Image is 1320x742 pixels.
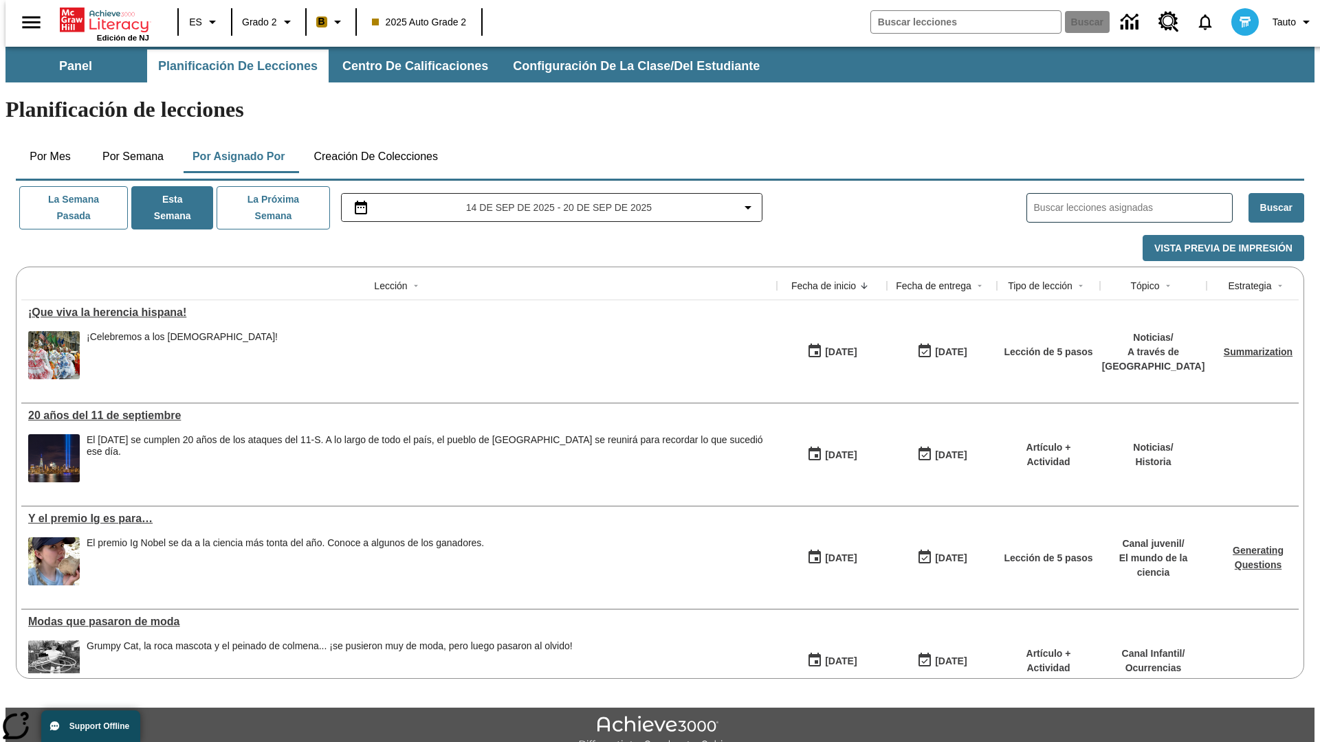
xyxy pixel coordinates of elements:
[183,10,227,34] button: Lenguaje: ES, Selecciona un idioma
[28,513,770,525] div: Y el premio Ig es para…
[28,331,80,379] img: dos filas de mujeres hispanas en un desfile que celebra la cultura hispana. Las mujeres lucen col...
[60,5,149,42] div: Portada
[28,306,770,319] a: ¡Que viva la herencia hispana!, Lecciones
[189,15,202,30] span: ES
[935,344,967,361] div: [DATE]
[131,186,213,229] button: Esta semana
[740,199,756,216] svg: Collapse Date Range Filter
[1102,345,1205,374] p: A través de [GEOGRAPHIC_DATA]
[802,442,861,468] button: 09/14/25: Primer día en que estuvo disponible la lección
[1233,545,1284,570] a: Generating Questions
[28,409,770,422] a: 20 años del 11 de septiembre, Lecciones
[802,648,861,674] button: 07/19/25: Primer día en que estuvo disponible la lección
[69,721,129,731] span: Support Offline
[1143,235,1304,262] button: Vista previa de impresión
[97,34,149,42] span: Edición de NJ
[1004,551,1092,565] p: Lección de 5 pasos
[87,640,573,652] div: Grumpy Cat, la roca mascota y el peinado de colmena... ¡se pusieron muy de moda, pero luego pasar...
[1133,455,1173,469] p: Historia
[16,140,85,173] button: Por mes
[1122,647,1185,661] p: Canal Infantil /
[1150,3,1187,41] a: Centro de recursos, Se abrirá en una pestaña nueva.
[1102,330,1205,345] p: Noticias /
[1224,346,1292,357] a: Summarization
[1004,345,1092,359] p: Lección de 5 pasos
[87,434,770,482] div: El 11 de septiembre de 2021 se cumplen 20 años de los ataques del 11-S. A lo largo de todo el paí...
[935,653,967,670] div: [DATE]
[87,331,278,379] div: ¡Celebremos a los hispanoamericanos!
[1122,661,1185,675] p: Ocurrencias
[791,279,856,293] div: Fecha de inicio
[912,339,971,365] button: 09/21/25: Último día en que podrá accederse la lección
[28,537,80,585] img: Una joven lame una piedra, o hueso, al aire libre.
[331,49,499,82] button: Centro de calificaciones
[28,616,770,628] div: Modas que pasaron de moda
[896,279,971,293] div: Fecha de entrega
[1273,15,1296,30] span: Tauto
[1223,4,1267,40] button: Escoja un nuevo avatar
[87,434,770,458] div: El [DATE] se cumplen 20 años de los ataques del 11-S. A lo largo de todo el país, el pueblo de [G...
[372,15,467,30] span: 2025 Auto Grade 2
[28,513,770,525] a: Y el premio Ig es para…, Lecciones
[5,47,1314,82] div: Subbarra de navegación
[466,201,652,215] span: 14 de sep de 2025 - 20 de sep de 2025
[1130,279,1159,293] div: Tópico
[28,409,770,422] div: 20 años del 11 de septiembre
[912,648,971,674] button: 06/30/26: Último día en que podrá accederse la lección
[11,2,52,43] button: Abrir el menú lateral
[28,616,770,628] a: Modas que pasaron de moda, Lecciones
[374,279,407,293] div: Lección
[181,140,296,173] button: Por asignado por
[825,447,857,464] div: [DATE]
[871,11,1061,33] input: Buscar campo
[217,186,329,229] button: La próxima semana
[87,640,573,688] div: Grumpy Cat, la roca mascota y el peinado de colmena... ¡se pusieron muy de moda, pero luego pasar...
[236,10,301,34] button: Grado: Grado 2, Elige un grado
[5,49,772,82] div: Subbarra de navegación
[1248,193,1304,223] button: Buscar
[28,434,80,482] img: Tributo con luces en la ciudad de Nueva York desde el Parque Estatal Liberty (Nueva Jersey)
[1112,3,1150,41] a: Centro de información
[91,140,175,173] button: Por semana
[802,339,861,365] button: 09/15/25: Primer día en que estuvo disponible la lección
[147,49,329,82] button: Planificación de lecciones
[802,545,861,571] button: 09/14/25: Primer día en que estuvo disponible la lección
[41,710,140,742] button: Support Offline
[1231,8,1259,36] img: avatar image
[1107,537,1200,551] p: Canal juvenil /
[5,97,1314,122] h1: Planificación de lecciones
[856,278,872,294] button: Sort
[912,545,971,571] button: 09/14/25: Último día en que podrá accederse la lección
[87,331,278,343] div: ¡Celebremos a los [DEMOGRAPHIC_DATA]!
[1187,4,1223,40] a: Notificaciones
[1008,279,1072,293] div: Tipo de lección
[28,640,80,688] img: foto en blanco y negro de una chica haciendo girar unos hula-hulas en la década de 1950
[1267,10,1320,34] button: Perfil/Configuración
[825,550,857,567] div: [DATE]
[311,10,351,34] button: Boost El color de la clase es anaranjado claro. Cambiar el color de la clase.
[825,344,857,361] div: [DATE]
[502,49,771,82] button: Configuración de la clase/del estudiante
[1133,440,1173,455] p: Noticias /
[935,550,967,567] div: [DATE]
[60,6,149,34] a: Portada
[302,140,449,173] button: Creación de colecciones
[1072,278,1089,294] button: Sort
[87,537,484,549] div: El premio Ig Nobel se da a la ciencia más tonta del año. Conoce a algunos de los ganadores.
[318,13,325,30] span: B
[912,442,971,468] button: 09/14/25: Último día en que podrá accederse la lección
[1272,278,1288,294] button: Sort
[87,537,484,585] div: El premio Ig Nobel se da a la ciencia más tonta del año. Conoce a algunos de los ganadores.
[935,447,967,464] div: [DATE]
[971,278,988,294] button: Sort
[825,653,857,670] div: [DATE]
[7,49,144,82] button: Panel
[408,278,424,294] button: Sort
[347,199,757,216] button: Seleccione el intervalo de fechas opción del menú
[1160,278,1176,294] button: Sort
[1004,647,1093,675] p: Artículo + Actividad
[1107,551,1200,580] p: El mundo de la ciencia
